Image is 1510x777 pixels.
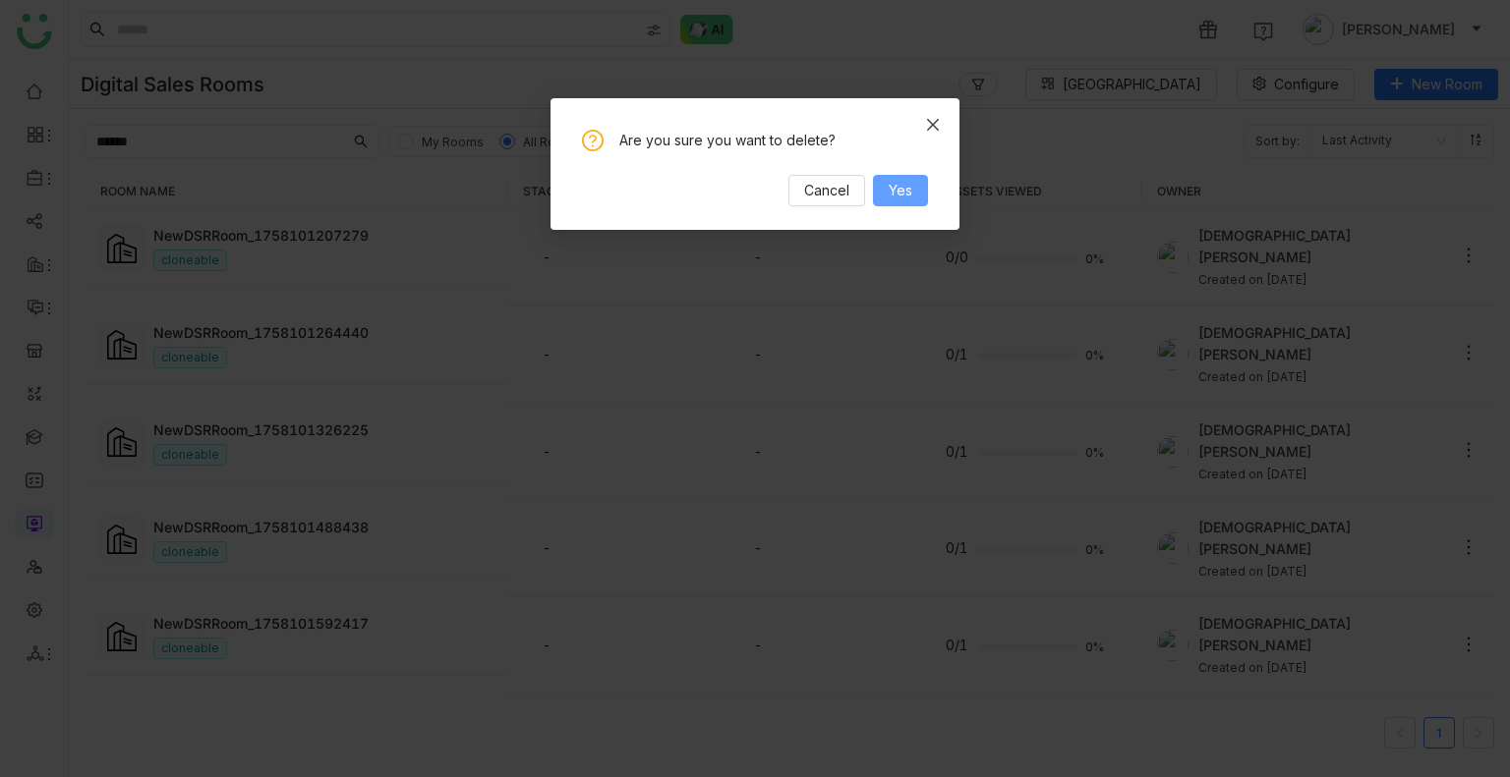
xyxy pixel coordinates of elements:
[873,175,928,206] button: Yes
[619,130,928,151] div: Are you sure you want to delete?
[906,98,959,151] button: Close
[788,175,865,206] button: Cancel
[804,180,849,201] span: Cancel
[889,180,912,201] span: Yes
